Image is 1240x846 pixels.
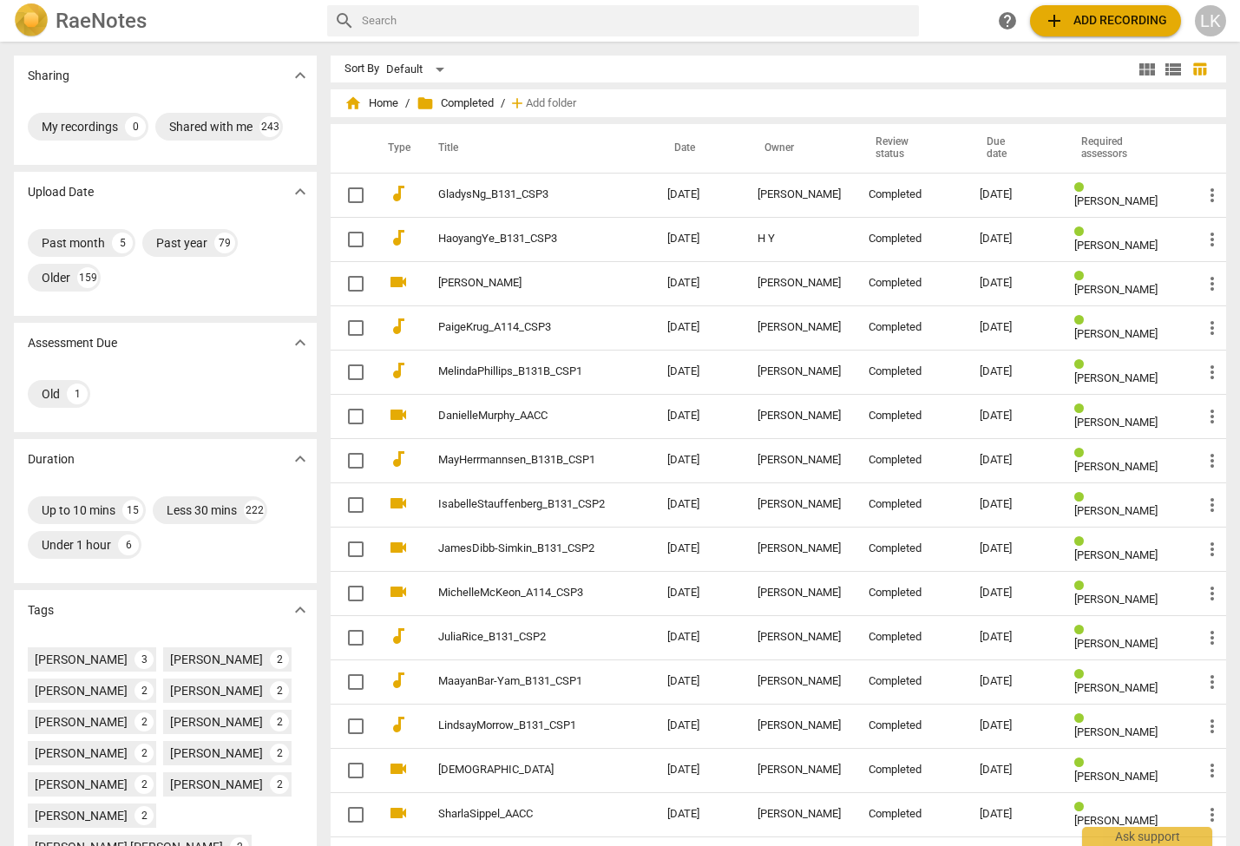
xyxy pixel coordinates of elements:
div: [PERSON_NAME] [758,631,841,644]
div: [PERSON_NAME] [758,454,841,467]
div: [PERSON_NAME] [758,675,841,688]
span: audiotrack [388,227,409,248]
div: [PERSON_NAME] [170,651,263,668]
span: [PERSON_NAME] [1074,725,1158,738]
span: more_vert [1202,362,1223,383]
div: [DATE] [980,410,1046,423]
span: audiotrack [388,670,409,691]
div: Completed [869,188,952,201]
button: Upload [1030,5,1181,36]
div: [DATE] [980,587,1046,600]
th: Title [417,124,653,173]
span: videocam [388,537,409,558]
div: [DATE] [980,321,1046,334]
span: more_vert [1202,760,1223,781]
span: [PERSON_NAME] [1074,416,1158,429]
div: [PERSON_NAME] [758,764,841,777]
button: Show more [287,597,313,623]
div: [DATE] [980,542,1046,555]
div: [PERSON_NAME] [35,744,128,762]
div: [PERSON_NAME] [35,807,128,824]
span: [PERSON_NAME] [1074,460,1158,473]
span: [PERSON_NAME] [1074,548,1158,561]
div: 5 [112,233,133,253]
th: Due date [966,124,1060,173]
span: Review status: completed [1074,491,1091,504]
a: MaayanBar-Yam_B131_CSP1 [438,675,605,688]
p: Assessment Due [28,334,117,352]
span: view_module [1137,59,1158,80]
span: [PERSON_NAME] [1074,327,1158,340]
div: [PERSON_NAME] [758,365,841,378]
span: Review status: completed [1074,314,1091,327]
div: 2 [134,712,154,731]
div: Completed [869,587,952,600]
td: [DATE] [653,438,744,482]
span: add [1044,10,1065,31]
div: Less 30 mins [167,502,237,519]
a: IsabelleStauffenberg_B131_CSP2 [438,498,605,511]
div: Completed [869,808,952,821]
div: Completed [869,454,952,467]
a: MayHerrmannsen_B131B_CSP1 [438,454,605,467]
div: Older [42,269,70,286]
span: [PERSON_NAME] [1074,504,1158,517]
span: videocam [388,803,409,823]
span: [PERSON_NAME] [1074,283,1158,296]
span: Review status: completed [1074,226,1091,239]
span: [PERSON_NAME] [1074,681,1158,694]
span: more_vert [1202,318,1223,338]
a: MelindaPhillips_B131B_CSP1 [438,365,605,378]
span: [PERSON_NAME] [1074,194,1158,207]
td: [DATE] [653,704,744,748]
p: Sharing [28,67,69,85]
div: Completed [869,277,952,290]
div: 222 [244,500,265,521]
a: [PERSON_NAME] [438,277,605,290]
span: audiotrack [388,626,409,646]
p: Tags [28,601,54,620]
div: [PERSON_NAME] [170,682,263,699]
span: Review status: completed [1074,403,1091,416]
span: home [344,95,362,112]
p: Duration [28,450,75,469]
span: Add folder [526,97,576,110]
div: 2 [270,712,289,731]
span: more_vert [1202,273,1223,294]
td: [DATE] [653,571,744,615]
span: [PERSON_NAME] [1074,239,1158,252]
span: more_vert [1202,539,1223,560]
div: 243 [259,116,280,137]
td: [DATE] [653,659,744,704]
div: [PERSON_NAME] [758,498,841,511]
div: Completed [869,764,952,777]
th: Required assessors [1060,124,1188,173]
span: audiotrack [388,183,409,204]
span: Review status: completed [1074,447,1091,460]
div: 79 [214,233,235,253]
div: 2 [134,775,154,794]
a: [DEMOGRAPHIC_DATA] [438,764,605,777]
div: [DATE] [980,808,1046,821]
button: Show more [287,62,313,89]
div: Completed [869,410,952,423]
td: [DATE] [653,350,744,394]
td: [DATE] [653,482,744,527]
div: 2 [270,744,289,763]
a: PaigeKrug_A114_CSP3 [438,321,605,334]
h2: RaeNotes [56,9,147,33]
span: view_list [1163,59,1184,80]
span: folder [417,95,434,112]
span: audiotrack [388,316,409,337]
span: expand_more [290,65,311,86]
span: more_vert [1202,406,1223,427]
div: [PERSON_NAME] [170,713,263,731]
a: GladysNg_B131_CSP3 [438,188,605,201]
td: [DATE] [653,792,744,836]
div: [DATE] [980,365,1046,378]
div: Completed [869,675,952,688]
span: videocam [388,493,409,514]
button: LK [1195,5,1226,36]
div: [PERSON_NAME] [35,651,128,668]
div: 2 [134,681,154,700]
